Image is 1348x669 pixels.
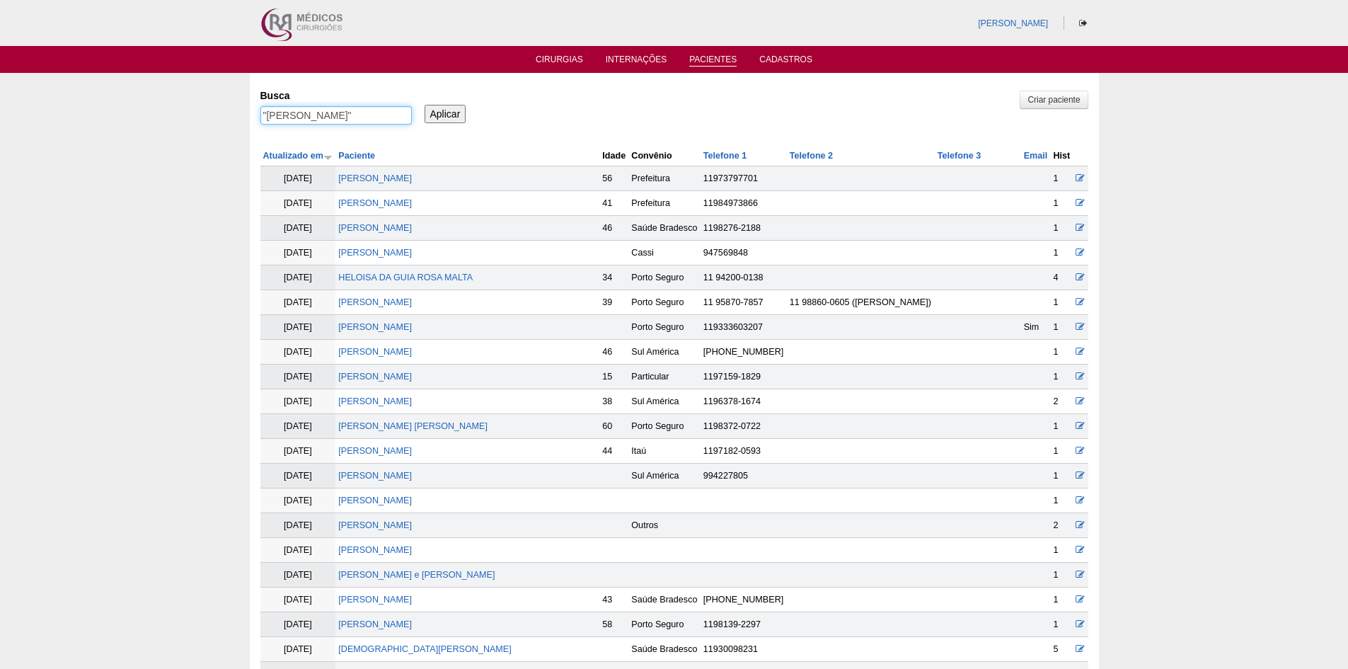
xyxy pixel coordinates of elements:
a: [PERSON_NAME] [PERSON_NAME] [338,421,488,431]
a: Atualizado em [263,151,333,161]
td: 11973797701 [701,166,787,191]
td: 1 [1050,315,1073,340]
td: [DATE] [260,637,336,662]
td: [DATE] [260,513,336,538]
a: [PERSON_NAME] [338,372,412,382]
label: Busca [260,88,412,103]
a: [PERSON_NAME] [338,223,412,233]
td: [PHONE_NUMBER] [701,340,787,365]
td: [DATE] [260,265,336,290]
a: [PERSON_NAME] [338,322,412,332]
td: [DATE] [260,439,336,464]
td: 1198276-2188 [701,216,787,241]
td: [DATE] [260,538,336,563]
td: 1197182-0593 [701,439,787,464]
td: [DATE] [260,241,336,265]
td: 11 95870-7857 [701,290,787,315]
td: [DATE] [260,315,336,340]
td: 41 [599,191,628,216]
td: 11930098231 [701,637,787,662]
td: [DATE] [260,365,336,389]
a: [PERSON_NAME] [338,248,412,258]
a: [PERSON_NAME] [338,297,412,307]
a: Telefone 1 [703,151,747,161]
a: Pacientes [689,55,737,67]
td: [DATE] [260,588,336,612]
td: [DATE] [260,340,336,365]
a: Internações [606,55,667,69]
td: Porto Seguro [628,414,701,439]
td: 1197159-1829 [701,365,787,389]
td: Particular [628,365,701,389]
input: Aplicar [425,105,466,123]
td: Cassi [628,241,701,265]
td: Porto Seguro [628,612,701,637]
a: Cadastros [759,55,812,69]
td: 1 [1050,588,1073,612]
a: Telefone 3 [938,151,981,161]
td: 1 [1050,488,1073,513]
a: [PERSON_NAME] [338,619,412,629]
td: 1 [1050,365,1073,389]
td: Sul América [628,340,701,365]
td: 44 [599,439,628,464]
td: 1196378-1674 [701,389,787,414]
td: 1 [1050,191,1073,216]
td: 5 [1050,637,1073,662]
td: 119333603207 [701,315,787,340]
td: 58 [599,612,628,637]
td: 38 [599,389,628,414]
td: [DATE] [260,563,336,588]
td: [DATE] [260,191,336,216]
td: 15 [599,365,628,389]
td: 1 [1050,563,1073,588]
td: 947569848 [701,241,787,265]
a: [PERSON_NAME] [338,198,412,208]
td: Prefeitura [628,166,701,191]
a: [PERSON_NAME] [338,545,412,555]
a: Criar paciente [1020,91,1088,109]
td: 1 [1050,538,1073,563]
a: [PERSON_NAME] [338,446,412,456]
td: 11 98860-0605 ([PERSON_NAME]) [787,290,935,315]
td: [DATE] [260,488,336,513]
td: Porto Seguro [628,265,701,290]
td: 46 [599,340,628,365]
td: 1198139-2297 [701,612,787,637]
a: [PERSON_NAME] [338,595,412,605]
td: 1 [1050,464,1073,488]
td: [DATE] [260,464,336,488]
td: 1 [1050,166,1073,191]
a: HELOISA DA GUIA ROSA MALTA [338,273,473,282]
td: 46 [599,216,628,241]
td: [DATE] [260,166,336,191]
td: 2 [1050,389,1073,414]
a: Paciente [338,151,375,161]
td: 60 [599,414,628,439]
a: [PERSON_NAME] [338,496,412,505]
th: Hist [1050,146,1073,166]
a: [PERSON_NAME] [978,18,1048,28]
td: [DATE] [260,389,336,414]
td: 1 [1050,340,1073,365]
td: Outros [628,513,701,538]
td: 11 94200-0138 [701,265,787,290]
td: 11984973866 [701,191,787,216]
a: [DEMOGRAPHIC_DATA][PERSON_NAME] [338,644,511,654]
a: [PERSON_NAME] [338,520,412,530]
td: 1198372-0722 [701,414,787,439]
a: [PERSON_NAME] [338,396,412,406]
td: 1 [1050,290,1073,315]
td: Sul América [628,464,701,488]
td: [DATE] [260,216,336,241]
a: Telefone 2 [790,151,833,161]
td: Sul América [628,389,701,414]
img: ordem crescente [323,152,333,161]
td: [DATE] [260,612,336,637]
a: Email [1024,151,1048,161]
td: 2 [1050,513,1073,538]
a: [PERSON_NAME] [338,471,412,481]
td: Itaú [628,439,701,464]
td: 1 [1050,612,1073,637]
td: 1 [1050,414,1073,439]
